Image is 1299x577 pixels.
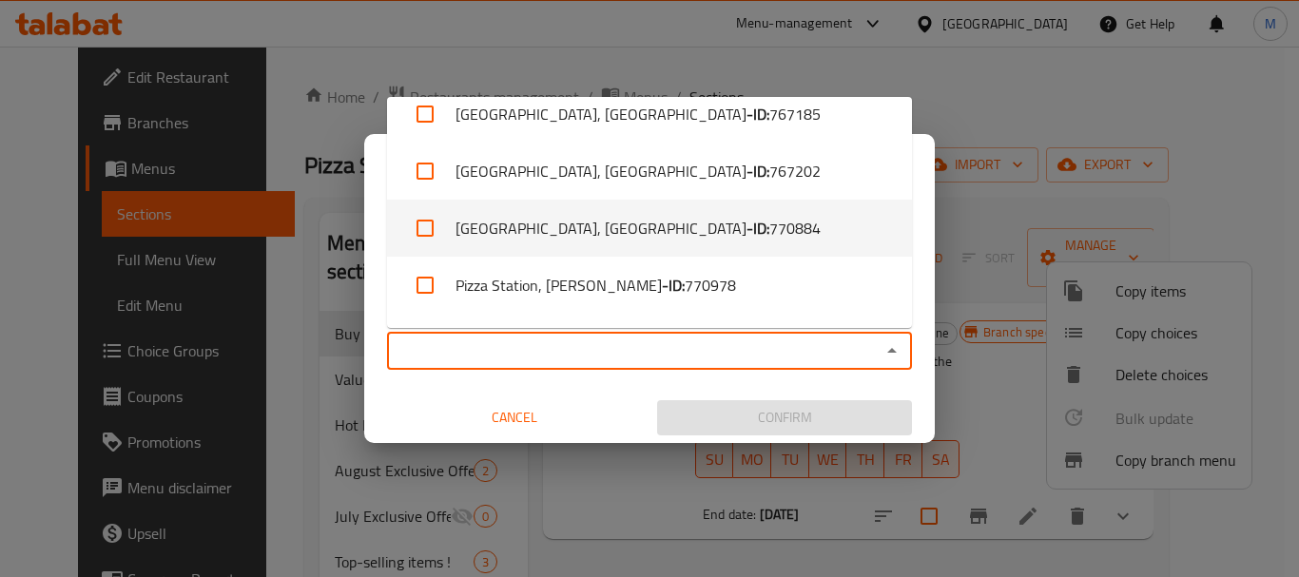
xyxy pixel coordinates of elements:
[879,337,905,364] button: Close
[387,200,912,257] li: [GEOGRAPHIC_DATA], [GEOGRAPHIC_DATA]
[387,86,912,143] li: [GEOGRAPHIC_DATA], [GEOGRAPHIC_DATA]
[387,257,912,314] li: Pizza Station, [PERSON_NAME]
[395,406,634,430] span: Cancel
[746,103,769,125] b: - ID:
[769,217,821,240] span: 770884
[769,103,821,125] span: 767185
[662,274,685,297] b: - ID:
[746,217,769,240] b: - ID:
[685,274,736,297] span: 770978
[769,160,821,183] span: 767202
[387,143,912,200] li: [GEOGRAPHIC_DATA], [GEOGRAPHIC_DATA]
[387,400,642,435] button: Cancel
[746,160,769,183] b: - ID:
[387,314,912,371] li: [GEOGRAPHIC_DATA], Zamalek - [DATE]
